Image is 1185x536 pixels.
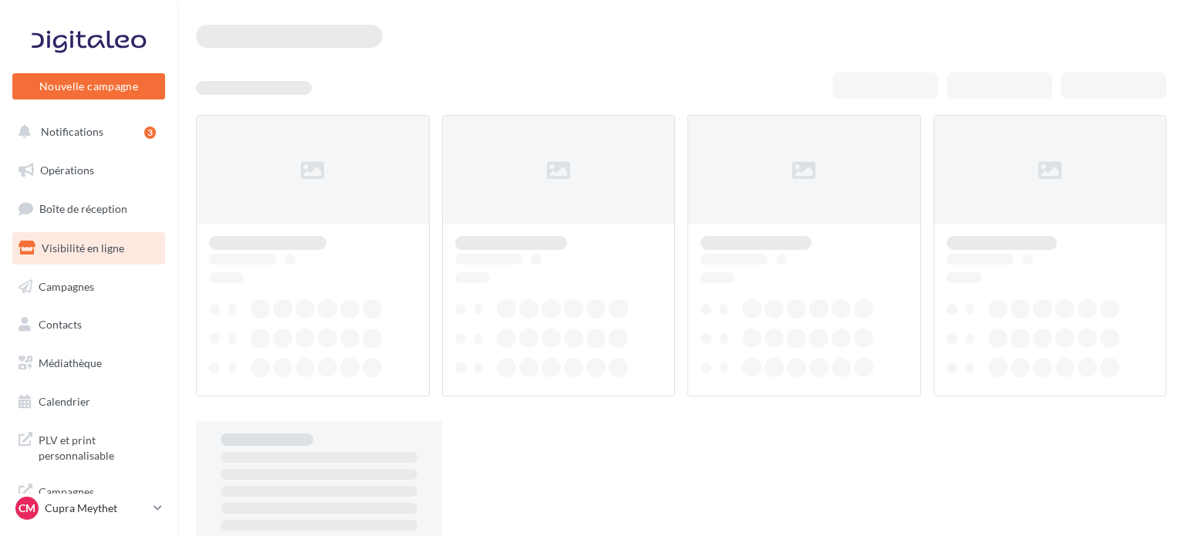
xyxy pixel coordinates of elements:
a: Calendrier [9,386,168,418]
span: CM [19,501,35,516]
span: Campagnes DataOnDemand [39,481,159,514]
a: CM Cupra Meythet [12,494,165,523]
a: PLV et print personnalisable [9,423,168,469]
span: Contacts [39,318,82,331]
a: Opérations [9,154,168,187]
span: PLV et print personnalisable [39,430,159,463]
a: Boîte de réception [9,192,168,225]
span: Médiathèque [39,356,102,369]
span: Boîte de réception [39,202,127,215]
a: Visibilité en ligne [9,232,168,265]
div: 3 [144,126,156,139]
span: Opérations [40,163,94,177]
a: Médiathèque [9,347,168,379]
a: Campagnes [9,271,168,303]
span: Campagnes [39,279,94,292]
a: Contacts [9,308,168,341]
span: Notifications [41,125,103,138]
p: Cupra Meythet [45,501,147,516]
span: Visibilité en ligne [42,241,124,255]
button: Notifications 3 [9,116,162,148]
span: Calendrier [39,395,90,408]
button: Nouvelle campagne [12,73,165,99]
a: Campagnes DataOnDemand [9,475,168,521]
